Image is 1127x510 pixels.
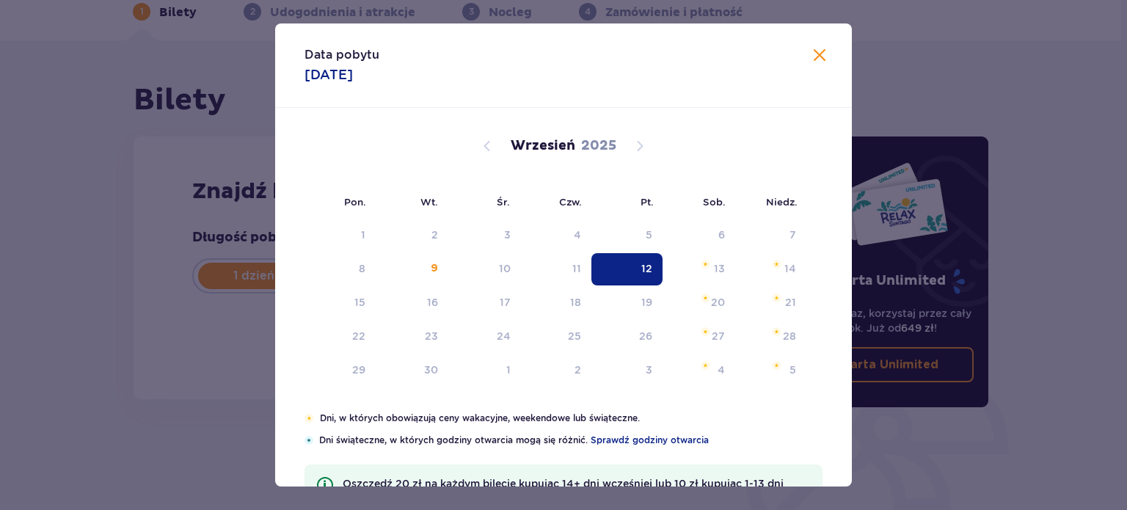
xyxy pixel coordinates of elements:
td: Not available. czwartek, 4 września 2025 [521,219,592,252]
div: 17 [500,295,511,310]
td: sobota, 4 października 2025 [663,354,735,387]
div: 6 [718,227,725,242]
div: 26 [639,329,652,343]
div: 9 [431,261,438,276]
small: Pon. [344,196,366,208]
td: sobota, 27 września 2025 [663,321,735,353]
td: Not available. poniedziałek, 8 września 2025 [304,253,376,285]
small: Pt. [641,196,654,208]
td: środa, 17 września 2025 [448,287,521,319]
td: czwartek, 11 września 2025 [521,253,592,285]
td: wtorek, 16 września 2025 [376,287,448,319]
div: 12 [641,261,652,276]
td: wtorek, 23 września 2025 [376,321,448,353]
small: Czw. [559,196,582,208]
p: Wrzesień [511,137,575,155]
td: czwartek, 25 września 2025 [521,321,592,353]
div: 3 [646,363,652,377]
td: Not available. piątek, 5 września 2025 [591,219,663,252]
div: 30 [424,363,438,377]
small: Sob. [703,196,726,208]
div: 10 [499,261,511,276]
td: niedziela, 28 września 2025 [735,321,806,353]
div: 29 [352,363,365,377]
div: 24 [497,329,511,343]
td: piątek, 26 września 2025 [591,321,663,353]
td: środa, 1 października 2025 [448,354,521,387]
td: środa, 10 września 2025 [448,253,521,285]
div: 8 [359,261,365,276]
div: 22 [352,329,365,343]
div: 3 [504,227,511,242]
div: 1 [506,363,511,377]
td: sobota, 13 września 2025 [663,253,735,285]
div: Calendar [275,108,852,412]
td: Not available. wtorek, 2 września 2025 [376,219,448,252]
div: 13 [714,261,725,276]
small: Wt. [420,196,438,208]
div: 1 [361,227,365,242]
div: 2 [575,363,581,377]
div: 2 [431,227,438,242]
td: Not available. niedziela, 7 września 2025 [735,219,806,252]
td: środa, 24 września 2025 [448,321,521,353]
td: poniedziałek, 22 września 2025 [304,321,376,353]
td: czwartek, 2 października 2025 [521,354,592,387]
div: 19 [641,295,652,310]
td: Not available. sobota, 6 września 2025 [663,219,735,252]
td: wtorek, 30 września 2025 [376,354,448,387]
td: czwartek, 18 września 2025 [521,287,592,319]
td: piątek, 19 września 2025 [591,287,663,319]
div: 18 [570,295,581,310]
td: wtorek, 9 września 2025 [376,253,448,285]
div: 27 [712,329,725,343]
div: 5 [646,227,652,242]
small: Niedz. [766,196,798,208]
div: 11 [572,261,581,276]
div: 4 [718,363,725,377]
td: Not available. poniedziałek, 1 września 2025 [304,219,376,252]
td: Selected. piątek, 12 września 2025 [591,253,663,285]
div: 20 [711,295,725,310]
div: 16 [427,295,438,310]
p: 2025 [581,137,616,155]
div: 25 [568,329,581,343]
td: poniedziałek, 15 września 2025 [304,287,376,319]
td: sobota, 20 września 2025 [663,287,735,319]
td: Not available. środa, 3 września 2025 [448,219,521,252]
div: 15 [354,295,365,310]
small: Śr. [497,196,510,208]
td: niedziela, 21 września 2025 [735,287,806,319]
td: niedziela, 14 września 2025 [735,253,806,285]
td: piątek, 3 października 2025 [591,354,663,387]
td: poniedziałek, 29 września 2025 [304,354,376,387]
div: 23 [425,329,438,343]
td: niedziela, 5 października 2025 [735,354,806,387]
div: 4 [574,227,581,242]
